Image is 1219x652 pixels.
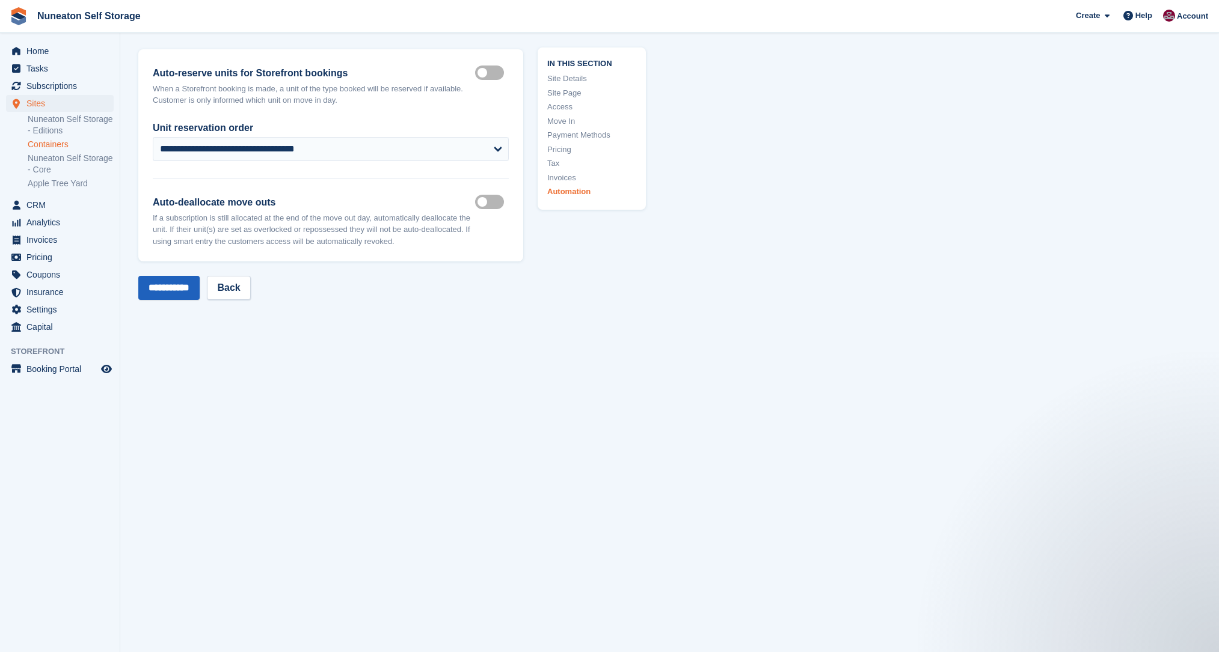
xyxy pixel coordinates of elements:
[153,121,509,135] label: Unit reservation order
[6,78,114,94] a: menu
[99,362,114,376] a: Preview store
[475,72,509,73] label: Auto reserve on storefront
[11,346,120,358] span: Storefront
[26,231,99,248] span: Invoices
[153,195,475,210] label: Auto-deallocate move outs
[547,186,636,198] a: Automation
[6,266,114,283] a: menu
[6,95,114,112] a: menu
[1135,10,1152,22] span: Help
[6,197,114,213] a: menu
[26,43,99,59] span: Home
[26,318,99,335] span: Capital
[475,201,509,203] label: Auto deallocate move outs
[28,114,114,136] a: Nuneaton Self Storage - Editions
[26,197,99,213] span: CRM
[10,7,28,25] img: stora-icon-8386f47178a22dfd0bd8f6a31ec36ba5ce8667c1dd55bd0f319d3a0aa187defe.svg
[153,212,475,248] p: If a subscription is still allocated at the end of the move out day, automatically deallocate the...
[547,101,636,113] a: Access
[6,214,114,231] a: menu
[26,284,99,300] span: Insurance
[26,78,99,94] span: Subscriptions
[6,361,114,377] a: menu
[32,6,146,26] a: Nuneaton Self Storage
[1177,10,1208,22] span: Account
[6,60,114,77] a: menu
[6,249,114,266] a: menu
[28,139,114,150] a: Containers
[26,361,99,377] span: Booking Portal
[1076,10,1100,22] span: Create
[547,157,636,169] a: Tax
[547,129,636,141] a: Payment Methods
[547,56,636,68] span: In this section
[547,87,636,99] a: Site Page
[6,231,114,248] a: menu
[6,43,114,59] a: menu
[26,214,99,231] span: Analytics
[26,95,99,112] span: Sites
[547,143,636,155] a: Pricing
[1163,10,1175,22] img: Chris Palmer
[6,301,114,318] a: menu
[28,178,114,189] a: Apple Tree Yard
[547,115,636,127] a: Move In
[547,73,636,85] a: Site Details
[207,276,250,300] a: Back
[153,83,475,106] p: When a Storefront booking is made, a unit of the type booked will be reserved if available. Custo...
[28,153,114,175] a: Nuneaton Self Storage - Core
[26,60,99,77] span: Tasks
[6,318,114,335] a: menu
[26,266,99,283] span: Coupons
[153,66,475,81] label: Auto-reserve units for Storefront bookings
[6,284,114,300] a: menu
[26,249,99,266] span: Pricing
[26,301,99,318] span: Settings
[547,171,636,183] a: Invoices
